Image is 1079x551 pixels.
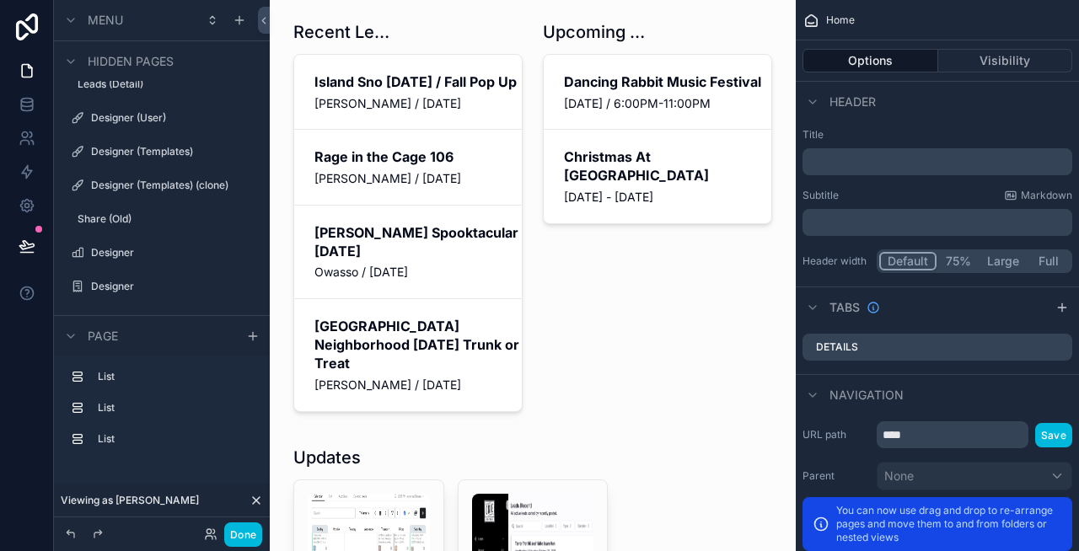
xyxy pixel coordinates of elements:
div: scrollable content [54,356,270,469]
label: Designer [91,280,250,293]
label: Designer (User) [91,111,250,125]
button: 75% [937,252,980,270]
label: Header width [803,254,870,268]
label: List [98,432,246,446]
label: Parent [803,469,870,483]
span: Home [826,13,855,27]
label: URL path [803,428,870,441]
span: None [884,468,914,484]
span: Header [829,94,876,110]
label: Details [816,340,858,354]
a: Markdown [1004,189,1072,202]
div: scrollable content [803,148,1072,175]
button: Visibility [938,49,1073,72]
span: Menu [88,12,123,29]
button: Done [224,522,262,547]
button: Options [803,49,938,72]
button: Large [980,252,1027,270]
label: Subtitle [803,189,839,202]
label: Share (Old) [78,212,250,226]
span: Markdown [1021,189,1072,202]
label: List [98,401,246,415]
span: Viewing as [PERSON_NAME] [61,494,199,507]
span: Hidden pages [88,53,174,70]
p: You can now use drag and drop to re-arrange pages and move them to and from folders or nested views [836,504,1062,544]
span: Tabs [829,299,860,316]
span: Page [88,328,118,345]
span: Navigation [829,387,904,404]
label: Designer (Templates) [91,145,250,158]
label: Leads (Detail) [78,78,250,91]
button: Save [1035,423,1072,447]
label: Designer (Templates) (clone) [91,179,250,192]
button: Full [1027,252,1070,270]
button: None [877,462,1072,490]
div: scrollable content [803,209,1072,236]
label: Title [803,128,1072,142]
label: List [98,370,246,383]
button: Default [879,252,937,270]
label: Designer [91,246,250,259]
